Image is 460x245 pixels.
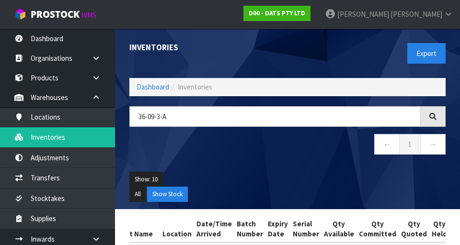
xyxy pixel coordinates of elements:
strong: D00 - DATS PTY LTD [249,9,305,17]
span: [PERSON_NAME] [391,10,442,19]
button: All [129,187,146,202]
nav: Page navigation [129,134,446,157]
input: Search inventories [129,106,421,127]
th: Serial Number [290,216,322,242]
th: Batch Number [234,216,265,242]
th: Date/Time Arrived [194,216,234,242]
button: Show Stock [147,187,188,202]
button: Show: 10 [129,172,163,187]
th: Qty Held [429,216,449,242]
span: ProStock [31,8,80,21]
a: 1 [399,134,421,155]
img: cube-alt.png [14,8,26,20]
span: [PERSON_NAME] [337,10,389,19]
a: ← [374,134,400,155]
a: → [420,134,446,155]
th: Location [160,216,194,242]
span: Inventories [178,82,212,91]
th: Qty Quoted [399,216,429,242]
a: D00 - DATS PTY LTD [243,6,310,21]
th: Expiry Date [265,216,290,242]
th: Qty Committed [356,216,399,242]
h1: Inventories [129,43,280,52]
th: Qty Available [322,216,356,242]
button: Export [407,43,446,64]
small: WMS [81,11,96,20]
th: Product Name [103,216,160,242]
a: Dashboard [137,82,169,91]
